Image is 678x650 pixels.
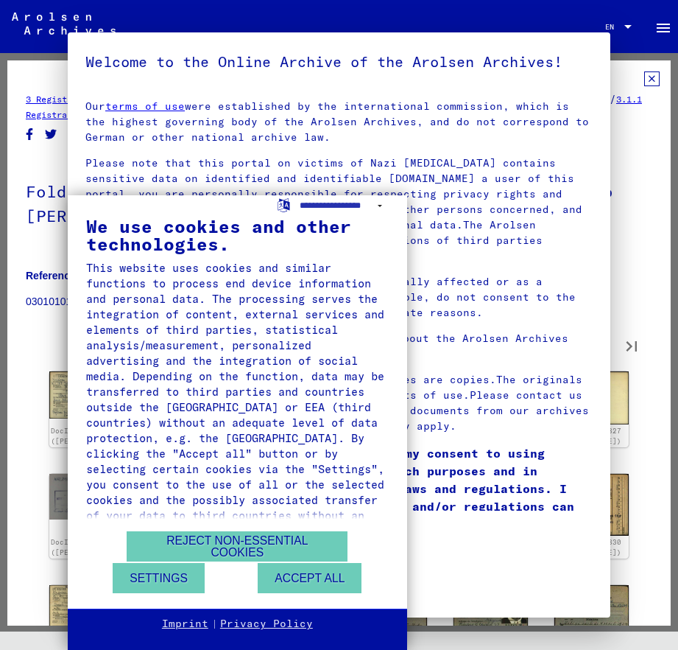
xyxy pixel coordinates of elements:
div: This website uses cookies and similar functions to process end device information and personal da... [86,260,389,539]
button: Settings [113,563,205,593]
button: Reject non-essential cookies [127,531,347,562]
button: Accept all [258,563,361,593]
a: Imprint [162,617,208,632]
a: Privacy Policy [220,617,313,632]
div: We use cookies and other technologies. [86,217,389,253]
